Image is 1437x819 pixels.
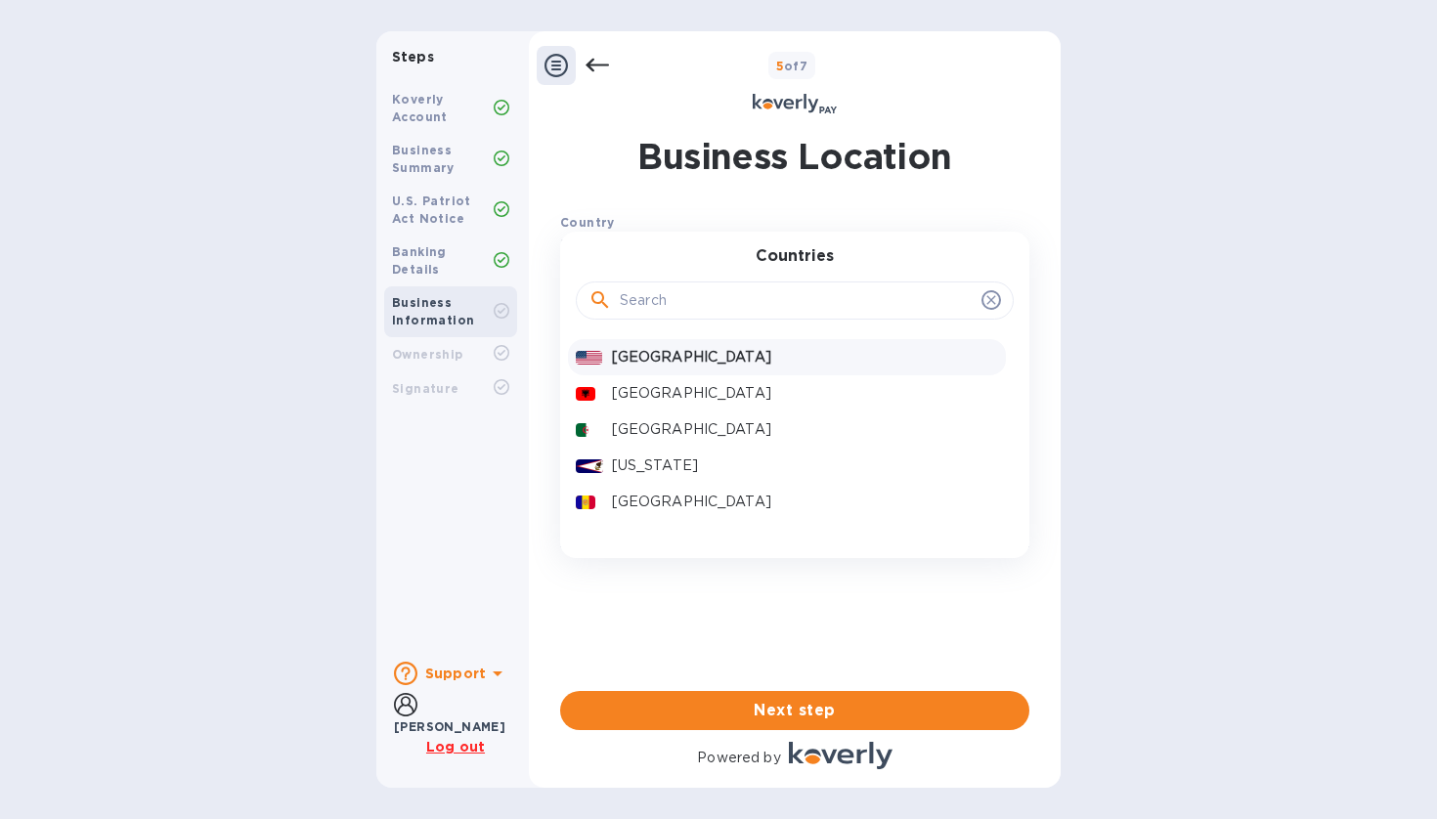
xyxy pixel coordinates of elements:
[756,247,834,266] h3: Countries
[576,699,1014,722] span: Next step
[560,236,654,256] p: Enter country
[697,748,780,768] p: Powered by
[576,496,595,509] img: AD
[620,286,974,316] input: Search
[576,387,595,401] img: AL
[576,423,596,437] img: DZ
[612,492,998,512] p: [GEOGRAPHIC_DATA]
[425,666,486,681] b: Support
[612,347,998,367] p: [GEOGRAPHIC_DATA]
[560,691,1029,730] button: Next step
[776,59,808,73] b: of 7
[392,92,448,124] b: Koverly Account
[576,459,603,473] img: AS
[394,719,505,734] b: [PERSON_NAME]
[392,295,474,327] b: Business Information
[612,419,998,440] p: [GEOGRAPHIC_DATA]
[392,347,463,362] b: Ownership
[776,59,784,73] span: 5
[612,455,998,476] p: [US_STATE]
[560,215,615,230] b: Country
[392,143,455,175] b: Business Summary
[392,381,459,396] b: Signature
[392,49,434,65] b: Steps
[637,132,951,181] h1: Business Location
[612,383,998,404] p: [GEOGRAPHIC_DATA]
[426,739,485,754] u: Log out
[392,244,447,277] b: Banking Details
[392,194,471,226] b: U.S. Patriot Act Notice
[576,351,602,365] img: US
